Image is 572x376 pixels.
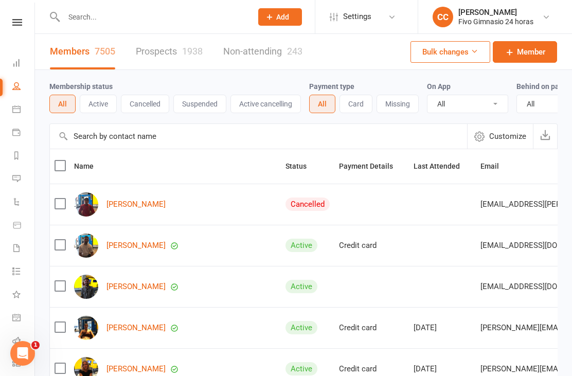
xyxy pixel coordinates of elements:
[339,95,372,113] button: Card
[12,99,35,122] a: Calendar
[74,162,105,170] span: Name
[12,122,35,145] a: Payments
[12,307,35,330] a: General attendance kiosk mode
[49,82,113,91] label: Membership status
[106,200,166,209] a: [PERSON_NAME]
[285,280,317,293] div: Active
[136,34,203,69] a: Prospects1938
[339,241,404,250] div: Credit card
[414,365,471,373] div: [DATE]
[10,341,35,366] iframe: Intercom live chat
[182,46,203,57] div: 1938
[287,46,302,57] div: 243
[285,239,317,252] div: Active
[12,145,35,168] a: Reports
[95,46,115,57] div: 7505
[285,321,317,334] div: Active
[12,284,35,307] a: What's New
[458,8,533,17] div: [PERSON_NAME]
[49,95,76,113] button: All
[223,34,302,69] a: Non-attending243
[106,241,166,250] a: [PERSON_NAME]
[480,162,510,170] span: Email
[343,5,371,28] span: Settings
[12,52,35,76] a: Dashboard
[427,82,451,91] label: On App
[309,95,335,113] button: All
[12,76,35,99] a: People
[433,7,453,27] div: CC
[414,324,471,332] div: [DATE]
[339,162,404,170] span: Payment Details
[458,17,533,26] div: Fivo Gimnasio 24 horas
[414,160,471,172] button: Last Attended
[31,341,40,349] span: 1
[80,95,117,113] button: Active
[493,41,557,63] a: Member
[173,95,226,113] button: Suspended
[230,95,301,113] button: Active cancelling
[285,162,318,170] span: Status
[285,362,317,375] div: Active
[258,8,302,26] button: Add
[285,160,318,172] button: Status
[50,124,467,149] input: Search by contact name
[517,46,545,58] span: Member
[377,95,419,113] button: Missing
[12,214,35,238] a: Product Sales
[467,124,533,149] button: Customize
[489,130,526,142] span: Customize
[339,365,404,373] div: Credit card
[480,160,510,172] button: Email
[106,324,166,332] a: [PERSON_NAME]
[414,162,471,170] span: Last Attended
[309,82,354,91] label: Payment type
[339,160,404,172] button: Payment Details
[410,41,490,63] button: Bulk changes
[106,282,166,291] a: [PERSON_NAME]
[121,95,169,113] button: Cancelled
[285,198,330,211] div: Cancelled
[50,34,115,69] a: Members7505
[61,10,245,24] input: Search...
[12,330,35,353] a: Roll call kiosk mode
[74,160,105,172] button: Name
[339,324,404,332] div: Credit card
[276,13,289,21] span: Add
[106,365,166,373] a: [PERSON_NAME]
